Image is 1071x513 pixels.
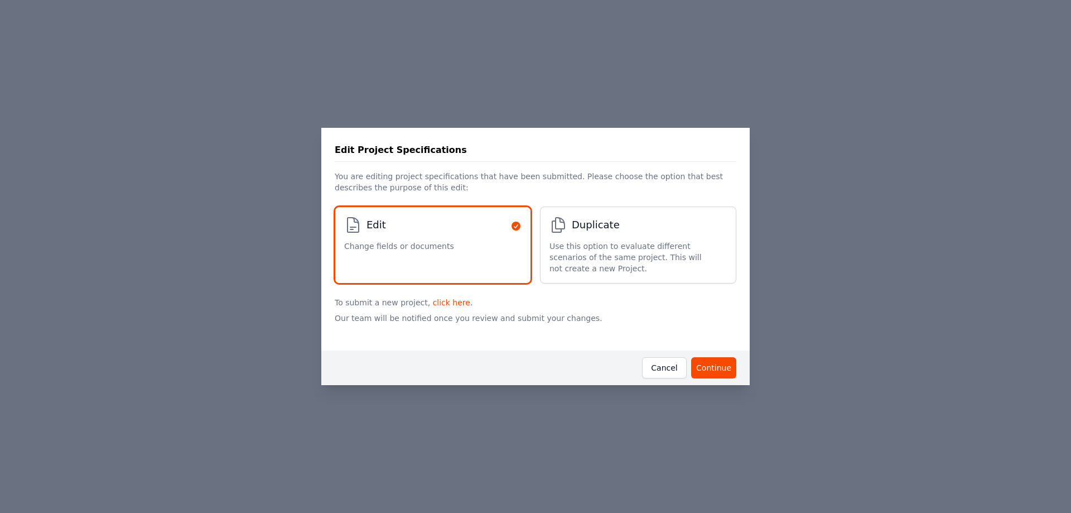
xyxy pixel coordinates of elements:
a: click here [433,298,470,307]
p: Our team will be notified once you review and submit your changes. [335,308,736,342]
span: Use this option to evaluate different scenarios of the same project. This will not create a new P... [549,241,716,274]
span: Duplicate [572,217,620,233]
p: You are editing project specifications that have been submitted. Please choose the option that be... [335,162,736,198]
button: Continue [691,357,736,378]
span: Edit [366,217,386,233]
p: To submit a new project, . [335,293,736,308]
span: Change fields or documents [344,241,454,252]
button: Cancel [642,357,687,378]
h3: Edit Project Specifications [335,143,467,157]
